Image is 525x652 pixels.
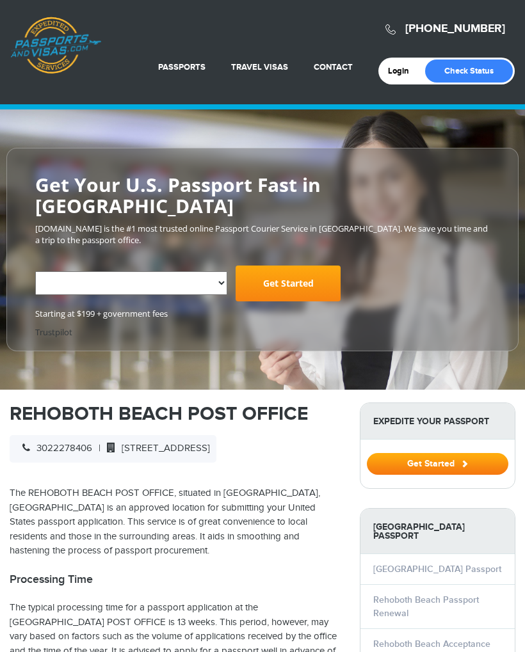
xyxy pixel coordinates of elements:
p: [DOMAIN_NAME] is the #1 most trusted online Passport Courier Service in [GEOGRAPHIC_DATA]. We sav... [35,223,490,246]
strong: Expedite Your Passport [360,403,515,440]
h1: REHOBOTH BEACH POST OFFICE [10,402,341,425]
p: The REHOBOTH BEACH POST OFFICE, situated in [GEOGRAPHIC_DATA], [GEOGRAPHIC_DATA] is an approved l... [10,486,341,559]
a: Check Status [425,60,513,83]
a: Rehoboth Beach Passport Renewal [373,594,479,619]
h2: Processing Time [10,573,341,587]
strong: [GEOGRAPHIC_DATA] Passport [360,509,515,554]
span: Starting at $199 + government fees [35,308,490,320]
a: Passports & [DOMAIN_NAME] [10,17,101,74]
span: [STREET_ADDRESS] [101,443,210,454]
a: Contact [314,62,353,72]
a: [PHONE_NUMBER] [405,22,505,36]
button: Get Started [367,453,508,475]
div: | [10,435,216,463]
a: Get Started [367,458,508,468]
a: Login [388,66,418,76]
a: Passports [158,62,206,72]
a: [GEOGRAPHIC_DATA] Passport [373,564,501,575]
a: Travel Visas [231,62,288,72]
a: Get Started [236,266,341,301]
a: Trustpilot [35,326,72,338]
h2: Get Your U.S. Passport Fast in [GEOGRAPHIC_DATA] [35,174,490,216]
span: 3022278406 [16,443,92,454]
